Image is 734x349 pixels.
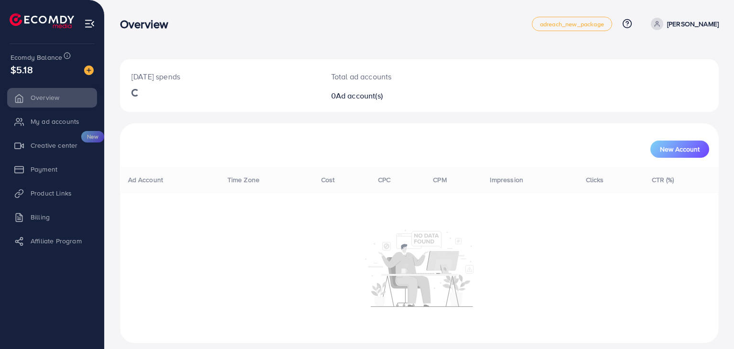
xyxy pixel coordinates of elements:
[650,141,709,158] button: New Account
[84,65,94,75] img: image
[10,13,74,28] img: logo
[84,18,95,29] img: menu
[336,90,383,101] span: Ad account(s)
[11,53,62,62] span: Ecomdy Balance
[667,18,719,30] p: [PERSON_NAME]
[131,71,308,82] p: [DATE] spends
[647,18,719,30] a: [PERSON_NAME]
[540,21,604,27] span: adreach_new_package
[120,17,176,31] h3: Overview
[660,146,700,153] span: New Account
[331,91,458,100] h2: 0
[11,63,33,76] span: $5.18
[331,71,458,82] p: Total ad accounts
[532,17,612,31] a: adreach_new_package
